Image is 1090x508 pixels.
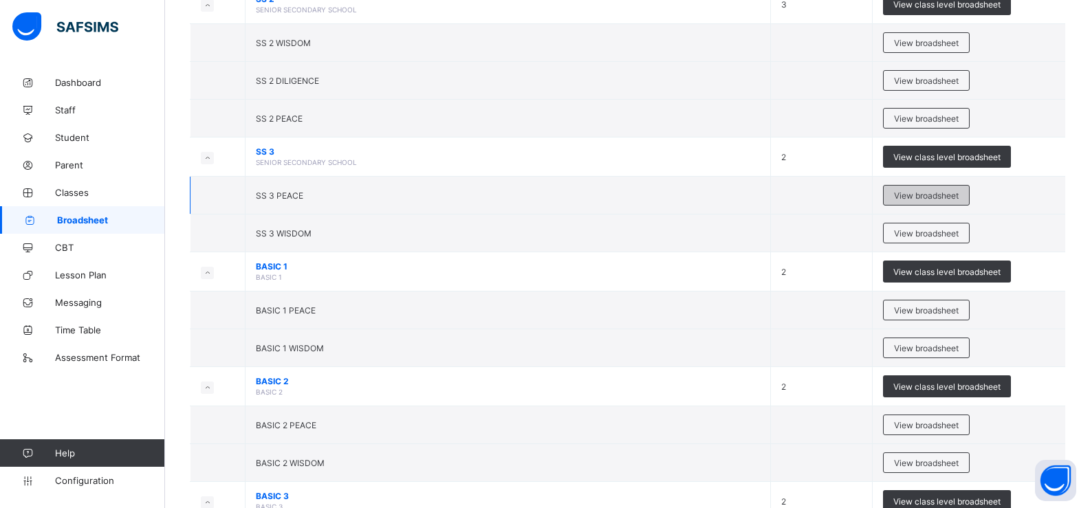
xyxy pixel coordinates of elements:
[256,458,325,468] span: BASIC 2 WISDOM
[781,152,786,162] span: 2
[883,146,1011,156] a: View class level broadsheet
[256,190,303,201] span: SS 3 PEACE
[256,388,283,396] span: BASIC 2
[894,190,959,201] span: View broadsheet
[256,158,357,166] span: SENIOR SECONDARY SCHOOL
[55,77,165,88] span: Dashboard
[883,452,970,463] a: View broadsheet
[256,343,324,353] span: BASIC 1 WISDOM
[12,12,118,41] img: safsims
[883,185,970,195] a: View broadsheet
[893,152,1001,162] span: View class level broadsheet
[256,261,760,272] span: BASIC 1
[57,214,165,225] span: Broadsheet
[256,113,303,124] span: SS 2 PEACE
[894,76,959,86] span: View broadsheet
[883,415,970,425] a: View broadsheet
[894,38,959,48] span: View broadsheet
[55,242,165,253] span: CBT
[55,132,165,143] span: Student
[883,70,970,80] a: View broadsheet
[256,273,282,281] span: BASIC 1
[55,159,165,170] span: Parent
[256,76,319,86] span: SS 2 DILIGENCE
[893,496,1001,507] span: View class level broadsheet
[883,261,1011,271] a: View class level broadsheet
[894,228,959,239] span: View broadsheet
[894,458,959,468] span: View broadsheet
[883,108,970,118] a: View broadsheet
[256,5,357,14] span: SENIOR SECONDARY SCHOOL
[55,187,165,198] span: Classes
[883,300,970,310] a: View broadsheet
[55,352,165,363] span: Assessment Format
[893,382,1001,392] span: View class level broadsheet
[256,376,760,386] span: BASIC 2
[883,338,970,348] a: View broadsheet
[256,38,311,48] span: SS 2 WISDOM
[55,448,164,459] span: Help
[1035,460,1076,501] button: Open asap
[883,32,970,43] a: View broadsheet
[55,104,165,115] span: Staff
[883,375,1011,386] a: View class level broadsheet
[55,324,165,335] span: Time Table
[894,420,959,430] span: View broadsheet
[256,228,312,239] span: SS 3 WISDOM
[55,475,164,486] span: Configuration
[781,496,786,507] span: 2
[55,297,165,308] span: Messaging
[256,420,316,430] span: BASIC 2 PEACE
[893,267,1001,277] span: View class level broadsheet
[894,305,959,316] span: View broadsheet
[781,382,786,392] span: 2
[781,267,786,277] span: 2
[256,146,760,157] span: SS 3
[894,343,959,353] span: View broadsheet
[256,491,760,501] span: BASIC 3
[55,269,165,280] span: Lesson Plan
[894,113,959,124] span: View broadsheet
[256,305,316,316] span: BASIC 1 PEACE
[883,223,970,233] a: View broadsheet
[883,490,1011,500] a: View class level broadsheet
